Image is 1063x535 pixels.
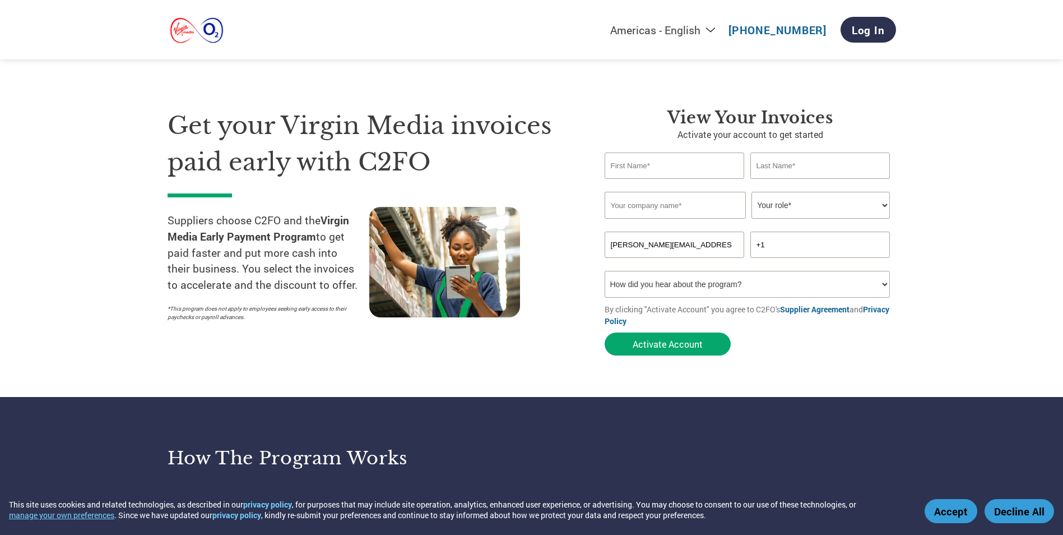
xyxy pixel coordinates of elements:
[9,510,114,520] button: manage your own preferences
[212,510,261,520] a: privacy policy
[751,192,890,219] select: Title/Role
[605,153,745,179] input: First Name*
[841,17,896,43] a: Log In
[369,207,520,317] img: supply chain worker
[605,333,731,356] button: Activate Account
[780,304,850,315] a: Supplier Agreement
[168,305,358,321] p: *This program does not apply to employees seeking early access to their paychecks or payroll adva...
[605,304,889,326] a: Privacy Policy
[168,213,369,293] p: Suppliers choose C2FO and the to get paid faster and put more cash into their business. You selec...
[9,499,908,520] div: This site uses cookies and related technologies, as described in our , for purposes that may incl...
[605,303,896,327] p: By clicking "Activate Account" you agree to C2FO's and
[605,192,746,219] input: Your company name*
[750,180,890,187] div: Invalid last name or last name is too long
[605,180,745,187] div: Invalid first name or first name is too long
[605,108,896,128] h3: View Your Invoices
[605,128,896,141] p: Activate your account to get started
[750,153,890,179] input: Last Name*
[605,259,745,266] div: Inavlid Email Address
[605,232,745,258] input: Invalid Email format
[168,213,349,243] strong: Virgin Media Early Payment Program
[168,108,571,180] h1: Get your Virgin Media invoices paid early with C2FO
[750,259,890,266] div: Inavlid Phone Number
[985,499,1054,523] button: Decline All
[925,499,977,523] button: Accept
[728,23,827,37] a: [PHONE_NUMBER]
[750,232,890,258] input: Phone*
[243,499,292,510] a: privacy policy
[168,447,518,469] h3: How the program works
[605,220,890,227] div: Invalid company name or company name is too long
[168,15,226,45] img: Virgin Media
